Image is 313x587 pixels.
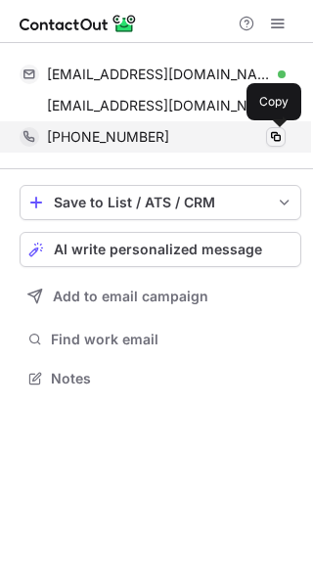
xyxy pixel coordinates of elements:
button: Add to email campaign [20,279,301,314]
span: [EMAIL_ADDRESS][DOMAIN_NAME] [47,97,271,114]
span: [PHONE_NUMBER] [47,128,169,146]
span: Find work email [51,331,293,348]
div: Save to List / ATS / CRM [54,195,267,210]
button: AI write personalized message [20,232,301,267]
button: Notes [20,365,301,392]
button: Find work email [20,326,301,353]
img: ContactOut v5.3.10 [20,12,137,35]
span: [EMAIL_ADDRESS][DOMAIN_NAME] [47,66,271,83]
span: Notes [51,370,293,387]
span: AI write personalized message [54,242,262,257]
button: save-profile-one-click [20,185,301,220]
span: Add to email campaign [53,289,208,304]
